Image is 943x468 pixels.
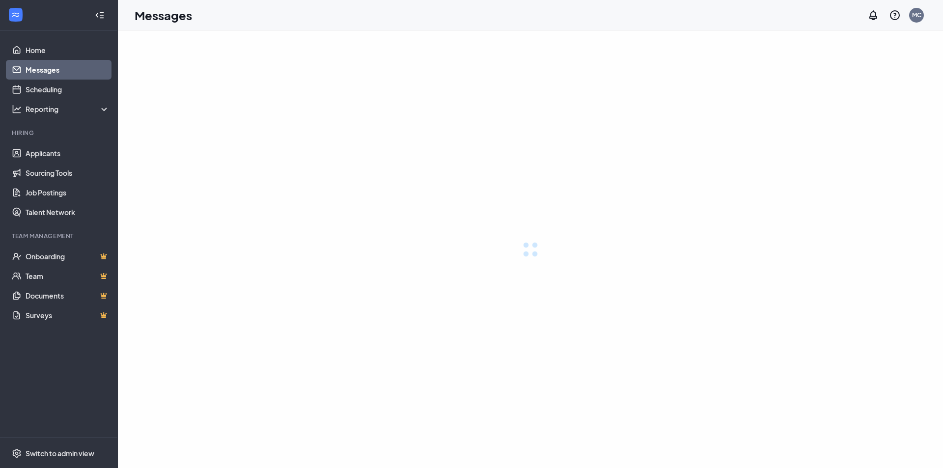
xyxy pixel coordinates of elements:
a: DocumentsCrown [26,286,110,305]
a: TeamCrown [26,266,110,286]
svg: Notifications [867,9,879,21]
h1: Messages [135,7,192,24]
a: Scheduling [26,80,110,99]
svg: WorkstreamLogo [11,10,21,20]
div: Team Management [12,232,108,240]
a: Sourcing Tools [26,163,110,183]
div: Hiring [12,129,108,137]
svg: QuestionInfo [889,9,901,21]
a: SurveysCrown [26,305,110,325]
a: Talent Network [26,202,110,222]
div: MC [912,11,921,19]
div: Switch to admin view [26,448,94,458]
a: Job Postings [26,183,110,202]
a: Messages [26,60,110,80]
a: Applicants [26,143,110,163]
a: OnboardingCrown [26,247,110,266]
a: Home [26,40,110,60]
svg: Analysis [12,104,22,114]
svg: Settings [12,448,22,458]
svg: Collapse [95,10,105,20]
div: Reporting [26,104,110,114]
